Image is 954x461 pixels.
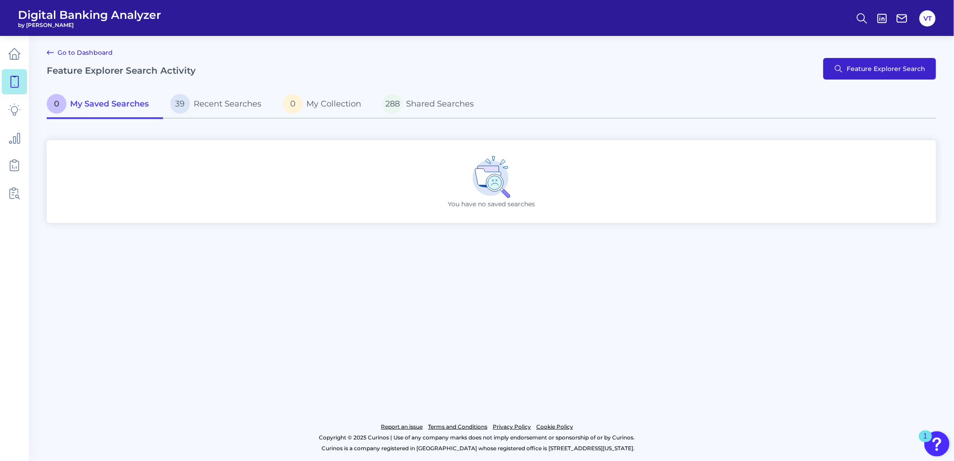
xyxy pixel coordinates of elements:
span: My Collection [306,99,361,109]
span: by [PERSON_NAME] [18,22,161,28]
div: You have no saved searches [47,140,936,223]
span: 0 [283,94,303,114]
button: Open Resource Center, 1 new notification [924,431,950,457]
a: 0My Collection [276,90,375,119]
a: Cookie Policy [536,421,573,432]
a: Privacy Policy [493,421,531,432]
p: Copyright © 2025 Curinos | Use of any company marks does not imply endorsement or sponsorship of ... [44,432,910,443]
span: 0 [47,94,66,114]
span: Feature Explorer Search [847,65,925,72]
button: VT [919,10,936,27]
a: 39Recent Searches [163,90,276,119]
a: 288Shared Searches [375,90,488,119]
span: 288 [383,94,402,114]
h2: Feature Explorer Search Activity [47,65,196,76]
span: Digital Banking Analyzer [18,8,161,22]
a: Go to Dashboard [47,47,113,58]
button: Feature Explorer Search [823,58,936,80]
div: 1 [923,436,927,448]
a: Report an issue [381,421,423,432]
p: Curinos is a company registered in [GEOGRAPHIC_DATA] whose registered office is [STREET_ADDRESS][... [47,443,910,454]
span: My Saved Searches [70,99,149,109]
a: 0My Saved Searches [47,90,163,119]
span: 39 [170,94,190,114]
span: Shared Searches [406,99,474,109]
a: Terms and Conditions [428,421,487,432]
span: Recent Searches [194,99,261,109]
